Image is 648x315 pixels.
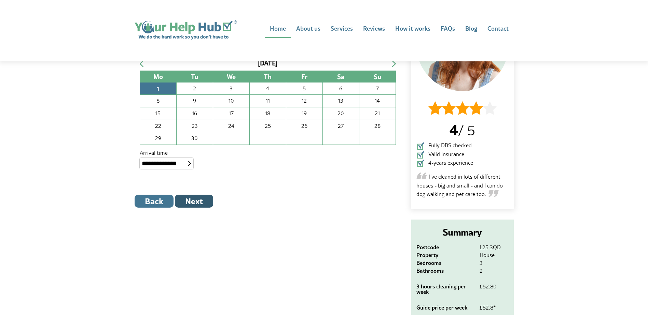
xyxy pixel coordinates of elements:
[337,109,344,117] span: 20
[265,20,291,38] a: Home
[176,71,213,82] th: Tu
[374,122,381,130] span: 28
[482,20,514,38] a: Contact
[135,20,237,40] a: Home
[416,159,509,167] li: 4-years experience
[156,97,160,104] span: 8
[135,195,174,208] button: Back
[193,97,196,104] span: 9
[322,71,359,82] th: Sa
[155,109,161,117] span: 15
[192,122,198,130] span: 23
[480,284,509,295] dd: £52.80
[390,20,436,38] a: How it works
[188,161,191,166] img: select-box.svg
[302,97,307,104] span: 12
[140,71,176,82] th: Mo
[286,71,322,82] th: Fr
[416,117,509,141] p: / 5
[480,252,509,258] dd: House
[450,118,458,140] span: 4
[155,134,161,142] span: 29
[416,150,509,159] li: Valid insurance
[488,190,499,197] img: Closing quote
[140,60,144,67] img: previous.svg
[228,122,234,130] span: 24
[265,122,271,130] span: 25
[416,305,474,310] dt: Guide price per week
[230,85,233,92] span: 3
[376,85,379,92] span: 7
[338,122,344,130] span: 27
[416,172,509,199] p: I've cleaned in lots of different houses - big and small - and I can do dog walking and pet care ...
[392,60,396,67] img: next.svg
[416,252,474,258] dt: Property
[359,71,396,82] th: Su
[302,109,307,117] span: 19
[436,20,460,38] a: FAQs
[480,268,509,273] dd: 2
[291,20,326,38] a: About us
[266,97,270,104] span: 11
[193,85,196,92] span: 2
[416,172,427,179] img: Opening quote
[303,85,306,92] span: 5
[416,268,474,273] dt: Bathrooms
[266,85,269,92] span: 4
[480,305,509,310] dd: £52.8*
[416,225,509,240] h2: Summary
[416,260,474,266] dt: Bedrooms
[416,141,509,150] li: Fully DBS checked
[140,150,396,155] label: Arrival time
[229,97,234,104] span: 10
[460,20,482,38] a: Blog
[480,244,509,250] dd: L25 3QD
[191,134,198,142] span: 30
[339,85,342,92] span: 6
[375,109,380,117] span: 21
[249,71,286,82] th: Th
[301,122,307,130] span: 26
[157,85,159,92] span: 1
[375,97,380,104] span: 14
[155,122,161,130] span: 22
[229,109,234,117] span: 17
[192,109,197,117] span: 16
[416,284,474,295] dt: 3 hours cleaning per week
[326,20,358,38] a: Services
[358,20,390,38] a: Reviews
[265,109,270,117] span: 18
[213,71,249,82] th: We
[416,244,474,250] dt: Postcode
[338,97,343,104] span: 13
[175,195,213,208] button: Next
[480,260,509,266] dd: 3
[135,20,237,40] img: Your Help Hub logo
